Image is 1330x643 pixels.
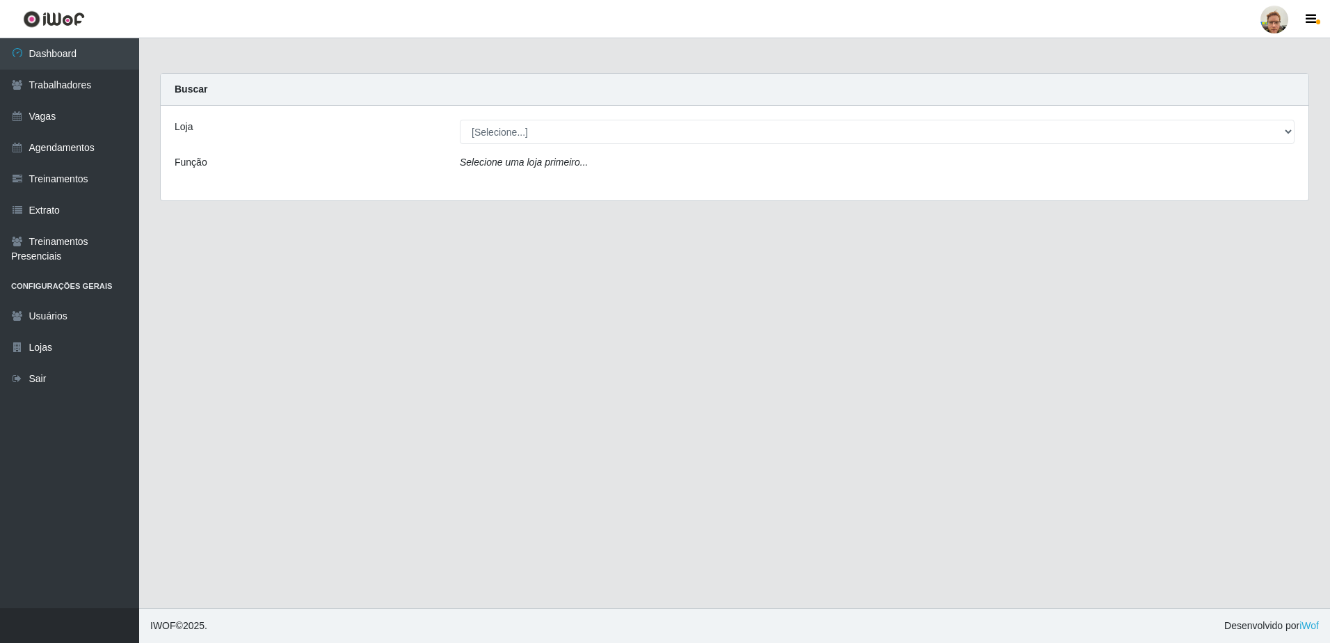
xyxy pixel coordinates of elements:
[175,120,193,134] label: Loja
[175,84,207,95] strong: Buscar
[23,10,85,28] img: CoreUI Logo
[460,157,588,168] i: Selecione uma loja primeiro...
[150,620,176,631] span: IWOF
[1299,620,1319,631] a: iWof
[1224,619,1319,633] span: Desenvolvido por
[175,155,207,170] label: Função
[150,619,207,633] span: © 2025 .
